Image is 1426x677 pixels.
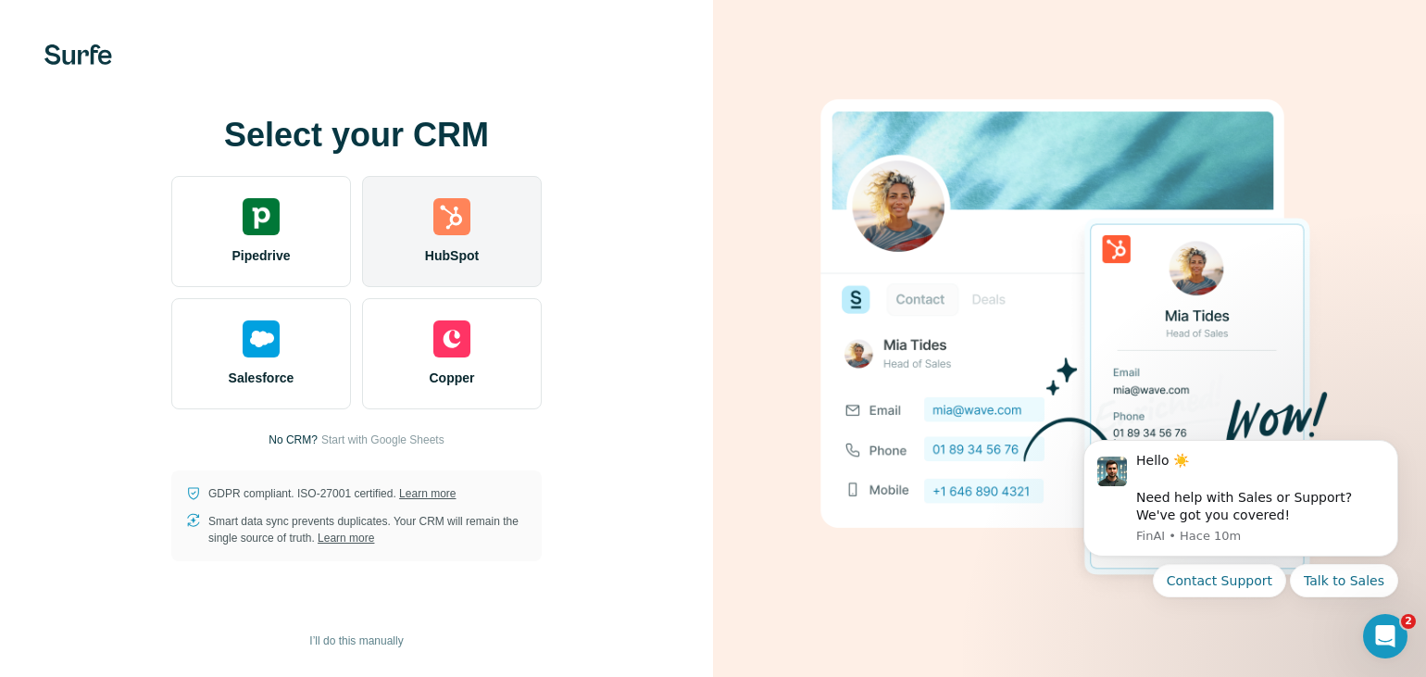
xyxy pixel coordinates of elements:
[425,246,479,265] span: HubSpot
[243,198,280,235] img: pipedrive's logo
[208,485,456,502] p: GDPR compliant. ISO-27001 certified.
[1363,614,1407,658] iframe: Intercom live chat
[231,246,290,265] span: Pipedrive
[810,70,1329,608] img: HUBSPOT image
[321,432,444,448] button: Start with Google Sheets
[430,369,475,387] span: Copper
[433,198,470,235] img: hubspot's logo
[208,513,527,546] p: Smart data sync prevents duplicates. Your CRM will remain the single source of truth.
[269,432,318,448] p: No CRM?
[296,627,416,655] button: I’ll do this manually
[399,487,456,500] a: Learn more
[318,532,374,545] a: Learn more
[229,369,294,387] span: Salesforce
[243,320,280,357] img: salesforce's logo
[1056,418,1426,668] iframe: Intercom notifications mensaje
[44,44,112,65] img: Surfe's logo
[309,633,403,649] span: I’ll do this manually
[1401,614,1416,629] span: 2
[171,117,542,154] h1: Select your CRM
[433,320,470,357] img: copper's logo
